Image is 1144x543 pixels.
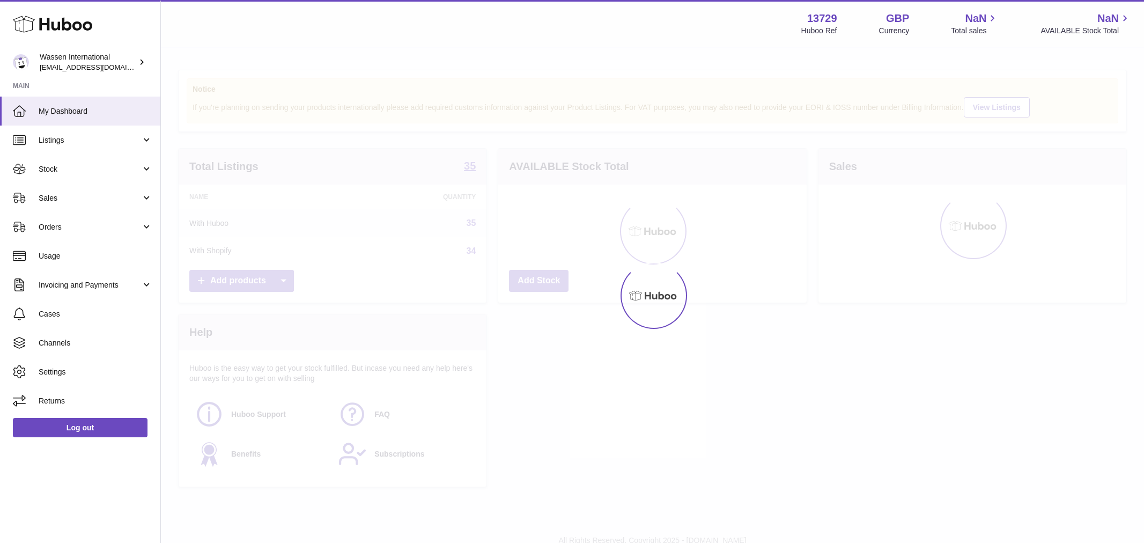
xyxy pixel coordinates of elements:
img: internalAdmin-13729@internal.huboo.com [13,54,29,70]
div: Currency [879,26,910,36]
span: [EMAIL_ADDRESS][DOMAIN_NAME] [40,63,158,71]
span: Settings [39,367,152,377]
a: NaN Total sales [951,11,999,36]
span: Usage [39,251,152,261]
span: Stock [39,164,141,174]
strong: GBP [886,11,909,26]
div: Wassen International [40,52,136,72]
span: Orders [39,222,141,232]
span: Returns [39,396,152,406]
span: AVAILABLE Stock Total [1040,26,1131,36]
strong: 13729 [807,11,837,26]
a: NaN AVAILABLE Stock Total [1040,11,1131,36]
span: NaN [965,11,986,26]
span: Channels [39,338,152,348]
span: Total sales [951,26,999,36]
span: NaN [1097,11,1119,26]
span: Cases [39,309,152,319]
span: My Dashboard [39,106,152,116]
span: Sales [39,193,141,203]
span: Listings [39,135,141,145]
div: Huboo Ref [801,26,837,36]
a: Log out [13,418,147,437]
span: Invoicing and Payments [39,280,141,290]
